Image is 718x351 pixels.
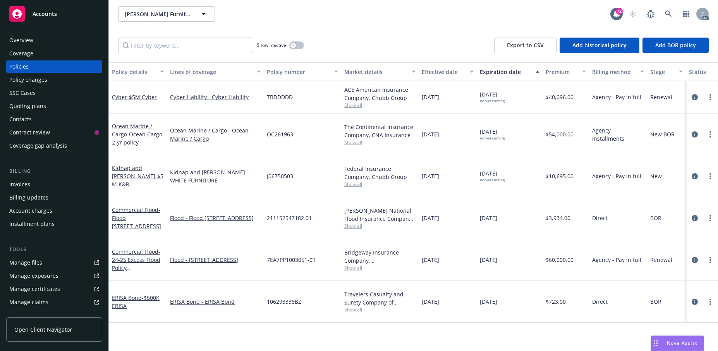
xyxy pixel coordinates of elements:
div: Expiration date [480,68,531,76]
button: Add BOR policy [642,38,709,53]
span: 7EA7PP1003051-01 [267,256,316,264]
input: Filter by keyword... [118,38,252,53]
button: Premium [543,62,589,81]
div: Manage exposures [9,270,58,282]
a: Coverage [6,47,102,60]
a: Accounts [6,3,102,25]
a: more [706,93,715,102]
span: BOR [650,298,661,306]
a: ERISA Bond - ERISA Bond [170,298,261,306]
span: $723.00 [546,298,566,306]
span: Renewal [650,93,672,101]
span: 211152547182 01 [267,214,312,222]
div: Billing updates [9,191,48,204]
div: Tools [6,246,102,253]
span: TBDDDDD [267,93,293,101]
span: $3,934.00 [546,214,570,222]
span: Agency - Pay in full [592,93,641,101]
div: Travelers Casualty and Surety Company of America, Travelers Insurance [344,290,416,306]
span: Show all [344,102,416,108]
a: circleInformation [690,213,699,223]
a: Switch app [678,6,694,22]
button: Expiration date [477,62,543,81]
a: Commercial Flood [112,248,161,280]
div: Coverage [9,47,33,60]
div: Federal Insurance Company, Chubb Group [344,165,416,181]
button: Add historical policy [560,38,639,53]
div: Installment plans [9,218,55,230]
span: [DATE] [480,214,497,222]
span: Accounts [33,11,57,17]
div: Manage claims [9,296,48,308]
div: Policies [9,60,29,73]
span: 106293338BZ [267,298,301,306]
a: Manage exposures [6,270,102,282]
span: Show all [344,181,416,188]
a: more [706,130,715,139]
div: Drag to move [651,336,661,351]
div: Effective date [422,68,465,76]
a: Invoices [6,178,102,191]
div: Stage [650,68,674,76]
button: Stage [647,62,686,81]
span: [PERSON_NAME] Furniture Co. [125,10,192,18]
span: Add BOR policy [655,41,696,49]
a: SSC Cases [6,87,102,99]
span: [DATE] [422,130,439,138]
button: [PERSON_NAME] Furniture Co. [118,6,215,22]
span: [DATE] [422,93,439,101]
button: Policy number [264,62,341,81]
div: Policy changes [9,74,47,86]
span: $40,096.00 [546,93,574,101]
div: non-recurring [480,98,505,103]
a: Billing updates [6,191,102,204]
div: Overview [9,34,33,46]
button: Policy details [109,62,167,81]
span: Nova Assist [667,340,697,346]
a: Installment plans [6,218,102,230]
a: Cyber [112,93,157,101]
span: Agency - Pay in full [592,172,641,180]
span: [DATE] [422,172,439,180]
a: circleInformation [690,255,699,265]
span: Show all [344,306,416,313]
button: Nova Assist [651,336,704,351]
button: Export to CSV [494,38,557,53]
span: Open Client Navigator [14,325,72,334]
div: Billing [6,167,102,175]
span: [DATE] [480,90,505,103]
div: Manage files [9,256,42,269]
a: Start snowing [625,6,641,22]
a: Contacts [6,113,102,126]
a: Ocean Marine / Cargo - Ocean Marine / Cargo [170,126,261,143]
span: [DATE] [422,214,439,222]
span: Show all [344,265,416,271]
span: $10,695.00 [546,172,574,180]
span: New BOR [650,130,675,138]
a: Cyber Liability - Cyber Liability [170,93,261,101]
a: Policy changes [6,74,102,86]
a: more [706,172,715,181]
span: [DATE] [480,169,505,182]
span: BOR [650,214,661,222]
span: Renewal [650,256,672,264]
div: [PERSON_NAME] National Flood Insurance Company, [PERSON_NAME] Flood [344,206,416,223]
div: The Continental Insurance Company, CNA Insurance [344,123,416,139]
a: Ocean Marine / Cargo [112,122,162,146]
span: New [650,172,662,180]
button: Lines of coverage [167,62,264,81]
div: 72 [616,8,623,15]
div: ACE American Insurance Company, Chubb Group [344,86,416,102]
span: Agency - Installments [592,126,644,143]
div: Coverage gap analysis [9,139,67,152]
a: Contract review [6,126,102,139]
span: J06750503 [267,172,293,180]
span: Show all [344,139,416,146]
a: Manage files [6,256,102,269]
div: non-recurring [480,177,505,182]
button: Billing method [589,62,647,81]
a: ERISA Bond [112,294,160,310]
a: Manage claims [6,296,102,308]
a: Account charges [6,205,102,217]
a: circleInformation [690,297,699,306]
